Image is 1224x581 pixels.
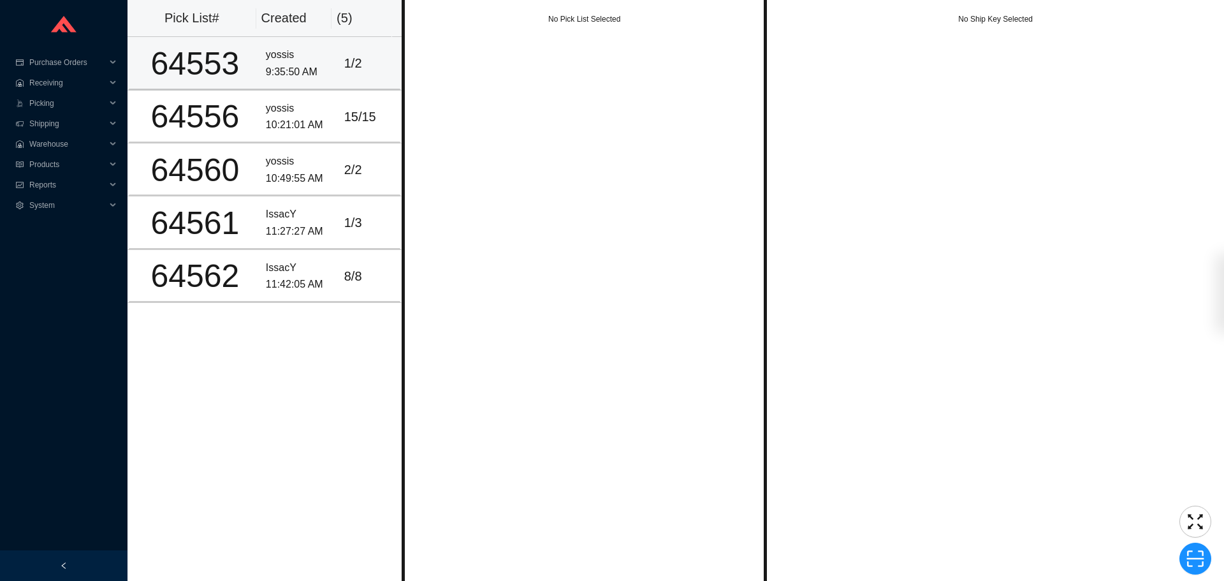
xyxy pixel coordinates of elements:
[1180,549,1211,568] span: scan
[1179,506,1211,538] button: fullscreen
[1180,512,1211,531] span: fullscreen
[266,47,334,64] div: yossis
[266,153,334,170] div: yossis
[266,260,334,277] div: IssacY
[344,266,395,287] div: 8 / 8
[15,59,24,66] span: credit-card
[15,202,24,209] span: setting
[1179,543,1211,575] button: scan
[266,223,334,240] div: 11:27:27 AM
[29,73,106,93] span: Receiving
[15,181,24,189] span: fund
[266,117,334,134] div: 10:21:01 AM
[344,53,395,74] div: 1 / 2
[266,206,334,223] div: IssacY
[60,562,68,570] span: left
[29,154,106,175] span: Products
[29,134,106,154] span: Warehouse
[29,52,106,73] span: Purchase Orders
[135,207,256,239] div: 64561
[344,159,395,180] div: 2 / 2
[135,48,256,80] div: 64553
[266,170,334,188] div: 10:49:55 AM
[344,107,395,128] div: 15 / 15
[135,154,256,186] div: 64560
[344,212,395,233] div: 1 / 3
[405,13,764,26] div: No Pick List Selected
[15,161,24,168] span: read
[135,101,256,133] div: 64556
[135,260,256,292] div: 64562
[767,13,1224,26] div: No Ship Key Selected
[266,100,334,117] div: yossis
[337,8,387,29] div: ( 5 )
[266,64,334,81] div: 9:35:50 AM
[29,114,106,134] span: Shipping
[29,175,106,195] span: Reports
[29,93,106,114] span: Picking
[29,195,106,216] span: System
[266,276,334,293] div: 11:42:05 AM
